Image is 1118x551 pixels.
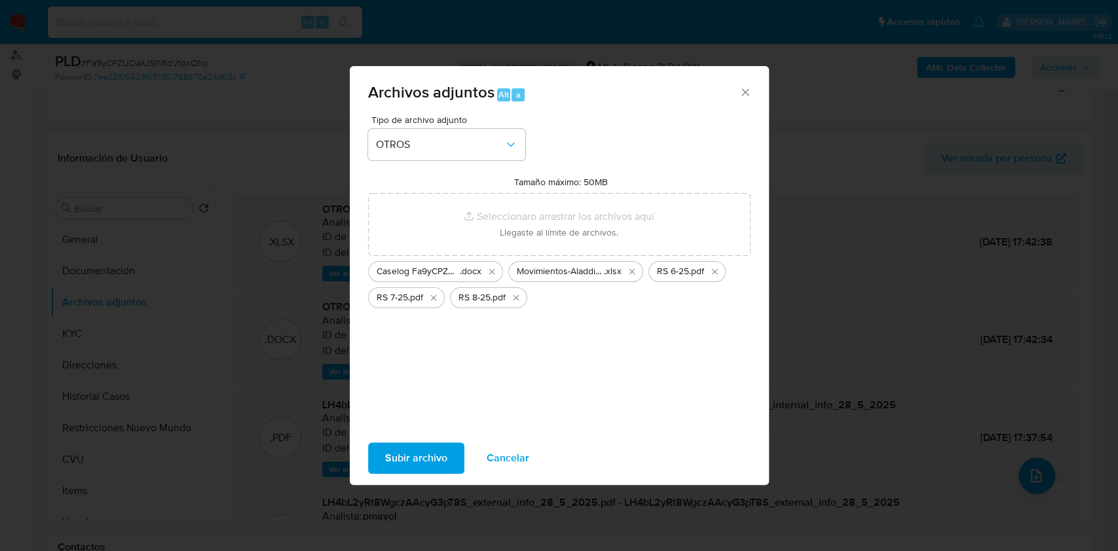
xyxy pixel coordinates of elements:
[508,290,524,306] button: Eliminar RS 8-25.pdf
[408,291,423,304] span: .pdf
[487,444,529,472] span: Cancelar
[514,176,608,188] label: Tamaño máximo: 50MB
[426,290,441,306] button: Eliminar RS 7-25.pdf
[498,88,509,101] span: Alt
[368,442,464,474] button: Subir archivo
[689,265,704,278] span: .pdf
[484,264,500,279] button: Eliminar Caselog Fa9yCPZUOaIUSfMtdVtdxQNc.docx
[377,291,408,304] span: RS 7-25
[470,442,546,474] button: Cancelar
[371,115,529,124] span: Tipo de archivo adjunto
[516,88,521,101] span: a
[377,265,460,278] span: Caselog Fa9yCPZUOaIUSfMtdVtdxQNc
[460,265,481,278] span: .docx
[458,291,491,304] span: RS 8-25
[376,138,504,151] span: OTROS
[368,129,525,160] button: OTROS
[368,256,751,308] ul: Archivos seleccionados
[385,444,447,472] span: Subir archivo
[707,264,722,279] button: Eliminar RS 6-25.pdf
[491,291,506,304] span: .pdf
[517,265,604,278] span: Movimientos-Aladdin- [PERSON_NAME]
[739,86,751,98] button: Cerrar
[604,265,622,278] span: .xlsx
[368,80,494,103] span: Archivos adjuntos
[657,265,689,278] span: RS 6-25
[624,264,640,279] button: Eliminar Movimientos-Aladdin- Nicolas Di Risio.xlsx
